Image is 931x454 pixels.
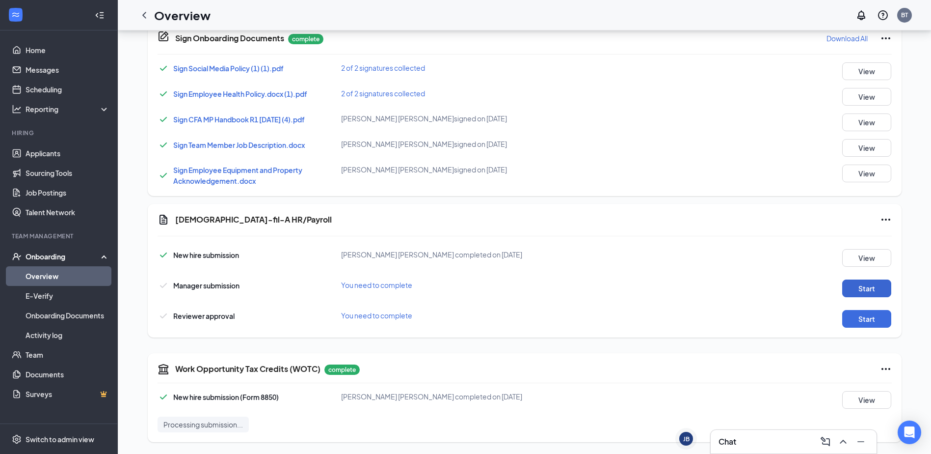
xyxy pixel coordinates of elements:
p: complete [324,365,360,375]
button: ComposeMessage [818,434,833,450]
span: Manager submission [173,281,239,290]
h3: Chat [718,436,736,447]
svg: Checkmark [158,391,169,403]
button: Start [842,310,891,328]
div: JB [683,435,690,443]
a: Messages [26,60,109,80]
svg: Ellipses [880,363,892,375]
span: New hire submission (Form 8850) [173,393,279,401]
svg: Settings [12,434,22,444]
span: Reviewer approval [173,312,235,320]
a: Home [26,40,109,60]
div: [PERSON_NAME] [PERSON_NAME] signed on [DATE] [341,165,586,174]
a: Sign CFA MP Handbook R1 [DATE] (4).pdf [173,115,305,124]
svg: Notifications [855,9,867,21]
svg: Analysis [12,104,22,114]
svg: Ellipses [880,32,892,44]
svg: Checkmark [158,62,169,74]
button: View [842,139,891,157]
div: BT [901,11,908,19]
a: Sign Social Media Policy (1) (1).pdf [173,64,284,73]
svg: Checkmark [158,113,169,125]
a: Job Postings [26,183,109,202]
span: 2 of 2 signatures collected [341,63,425,72]
svg: Checkmark [158,88,169,100]
button: View [842,165,891,182]
svg: Checkmark [158,170,169,181]
div: [PERSON_NAME] [PERSON_NAME] signed on [DATE] [341,139,586,149]
span: 2 of 2 signatures collected [341,89,425,98]
a: Sign Employee Equipment and Property Acknowledgement.docx [173,166,302,185]
svg: Collapse [95,10,105,20]
button: View [842,249,891,267]
svg: QuestionInfo [877,9,889,21]
button: View [842,391,891,409]
button: View [842,113,891,131]
svg: Checkmark [158,280,169,291]
a: Activity log [26,325,109,345]
svg: Checkmark [158,139,169,151]
h1: Overview [154,7,211,24]
span: New hire submission [173,251,239,259]
a: Onboarding Documents [26,306,109,325]
div: Onboarding [26,252,101,261]
span: [PERSON_NAME] [PERSON_NAME] completed on [DATE] [341,250,522,259]
span: You need to complete [341,281,412,289]
svg: Document [158,214,169,226]
button: ChevronUp [835,434,851,450]
svg: ChevronUp [837,436,849,448]
div: Switch to admin view [26,434,94,444]
a: Sign Team Member Job Description.docx [173,141,305,149]
a: Applicants [26,143,109,163]
div: Reporting [26,104,110,114]
svg: Checkmark [158,310,169,322]
p: Download All [826,33,868,43]
svg: Checkmark [158,249,169,261]
svg: ComposeMessage [820,436,831,448]
div: Open Intercom Messenger [898,421,921,444]
h5: Sign Onboarding Documents [175,33,284,44]
svg: UserCheck [12,252,22,261]
a: Scheduling [26,80,109,99]
a: Overview [26,266,109,286]
p: complete [288,34,323,44]
button: Minimize [853,434,869,450]
span: You need to complete [341,311,412,320]
svg: WorkstreamLogo [11,10,21,20]
button: Start [842,280,891,297]
button: Download All [826,30,868,46]
div: [PERSON_NAME] [PERSON_NAME] signed on [DATE] [341,113,586,123]
button: View [842,62,891,80]
svg: ChevronLeft [138,9,150,21]
span: Processing submission... [163,420,243,429]
a: SurveysCrown [26,384,109,404]
a: E-Verify [26,286,109,306]
h5: [DEMOGRAPHIC_DATA]-fil-A HR/Payroll [175,214,332,225]
svg: CompanyDocumentIcon [158,30,169,42]
a: Talent Network [26,202,109,222]
a: Sourcing Tools [26,163,109,183]
a: Sign Employee Health Policy.docx (1).pdf [173,89,307,98]
h5: Work Opportunity Tax Credits (WOTC) [175,364,320,374]
button: View [842,88,891,106]
a: Team [26,345,109,365]
svg: Minimize [855,436,867,448]
div: Team Management [12,232,107,240]
div: Hiring [12,129,107,137]
svg: Ellipses [880,214,892,226]
svg: TaxGovernmentIcon [158,363,169,375]
a: Documents [26,365,109,384]
span: [PERSON_NAME] [PERSON_NAME] completed on [DATE] [341,392,522,401]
